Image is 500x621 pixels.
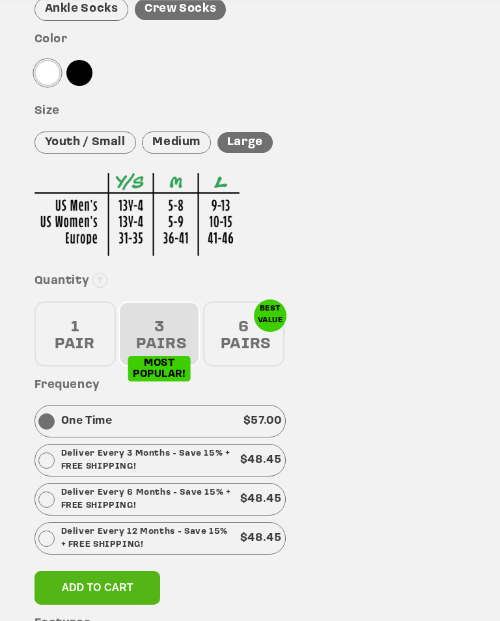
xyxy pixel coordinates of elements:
div: 3 PAIRS [118,302,200,367]
p: $ [240,529,282,549]
span: Add to cart [62,583,133,594]
p: Deliver Every 12 Months - Save 15% + FREE SHIPPING! [61,526,234,552]
div: Youth / Small [35,132,136,155]
span: 48.45 [247,533,281,544]
h3: Quantity [35,275,466,290]
p: One Time [61,412,113,432]
div: Medium [142,132,211,155]
span: 48.45 [247,494,281,505]
h3: Frequency [35,379,466,394]
div: 6 PAIRS [203,302,285,367]
span: 48.45 [247,455,281,466]
img: Sizing Chart [35,174,240,256]
button: Add to cart [35,572,161,605]
span: 57.00 [251,416,281,427]
p: Deliver Every 3 Months - Save 15% + FREE SHIPPING! [61,448,234,474]
p: $ [243,412,282,432]
p: $ [240,451,282,471]
p: $ [240,490,282,510]
div: Large [217,133,273,154]
h3: Color [35,33,466,48]
h3: Size [35,105,466,120]
p: Deliver Every 6 Months - Save 15% + FREE SHIPPING! [61,487,234,513]
div: 1 PAIR [35,302,116,367]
